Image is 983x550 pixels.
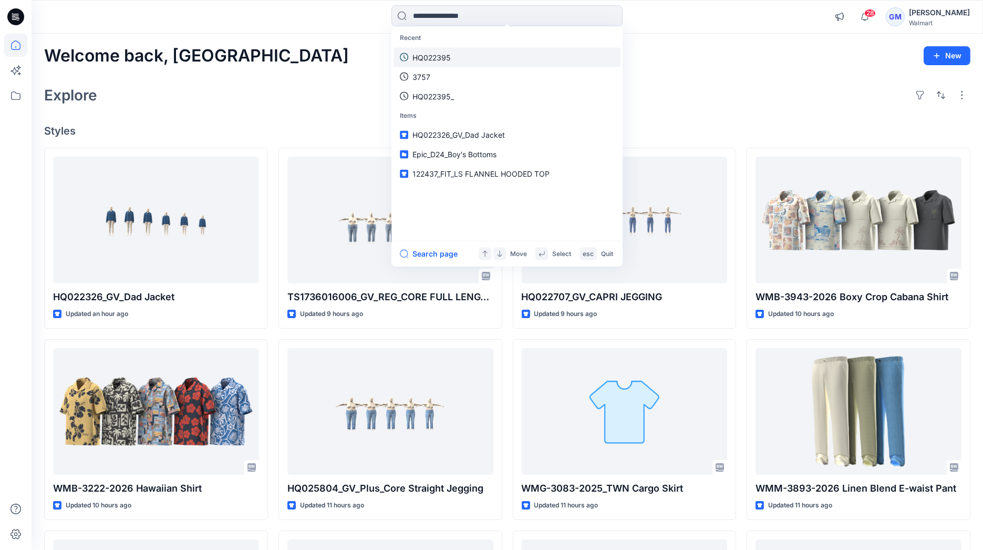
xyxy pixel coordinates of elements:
a: TS1736016006_GV_REG_CORE FULL LENGTH JEGGING [287,157,493,284]
p: Move [510,248,527,259]
p: TS1736016006_GV_REG_CORE FULL LENGTH JEGGING [287,290,493,304]
p: Updated 9 hours ago [300,309,363,320]
a: WMB-3943-2026 Boxy Crop Cabana Shirt [756,157,961,284]
p: HQ025804_GV_Plus_Core Straight Jegging [287,481,493,496]
p: WMM-3893-2026 Linen Blend E-waist Pant [756,481,961,496]
a: HQ022395_ [394,86,620,106]
a: Epic_D24_Boy's Bottoms [394,145,620,164]
p: Updated 10 hours ago [66,500,131,511]
a: WMM-3893-2026 Linen Blend E-waist Pant [756,348,961,475]
a: 3757 [394,67,620,86]
button: Search page [400,248,458,260]
h2: Explore [44,87,97,104]
p: Items [394,106,620,125]
p: Updated 11 hours ago [768,500,832,511]
p: HQ022395_ [412,90,454,101]
h2: Welcome back, [GEOGRAPHIC_DATA] [44,46,349,66]
span: 122437_FIT_LS FLANNEL HOODED TOP [412,169,550,178]
h4: Styles [44,125,970,137]
div: Walmart [909,19,970,27]
button: New [924,46,970,65]
a: HQ022326_GV_Dad Jacket [53,157,259,284]
p: Quit [601,248,613,259]
p: Select [552,248,571,259]
p: 3757 [412,71,430,82]
p: Updated an hour ago [66,309,128,320]
a: 122437_FIT_LS FLANNEL HOODED TOP [394,164,620,184]
p: HQ022707_GV_CAPRI JEGGING [522,290,728,304]
p: HQ022326_GV_Dad Jacket [53,290,259,304]
span: 28 [864,9,876,17]
p: WMB-3943-2026 Boxy Crop Cabana Shirt [756,290,961,304]
a: WMB-3222-2026 Hawaiian Shirt [53,348,259,475]
a: HQ022326_GV_Dad Jacket [394,125,620,145]
p: Updated 10 hours ago [768,309,834,320]
p: Recent [394,28,620,48]
a: HQ022395 [394,47,620,67]
p: HQ022395 [412,52,451,63]
p: Updated 9 hours ago [534,309,597,320]
span: HQ022326_GV_Dad Jacket [412,130,505,139]
div: GM [886,7,905,26]
a: HQ025804_GV_Plus_Core Straight Jegging [287,348,493,475]
a: WMG-3083-2025_TWN Cargo Skirt [522,348,728,475]
p: WMB-3222-2026 Hawaiian Shirt [53,481,259,496]
p: esc [583,248,594,259]
div: [PERSON_NAME] [909,6,970,19]
p: Updated 11 hours ago [300,500,364,511]
span: Epic_D24_Boy's Bottoms [412,150,496,159]
p: WMG-3083-2025_TWN Cargo Skirt [522,481,728,496]
a: HQ022707_GV_CAPRI JEGGING [522,157,728,284]
p: Updated 11 hours ago [534,500,598,511]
